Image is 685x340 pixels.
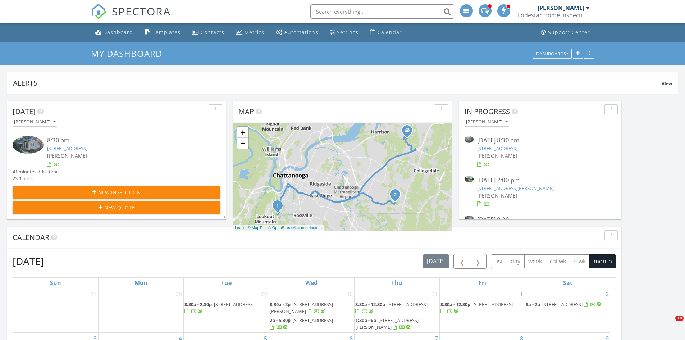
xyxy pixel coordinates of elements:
[526,301,540,308] span: 9a - 2p
[465,136,474,143] img: 9289516%2Fcover_photos%2FrVwRQlD2fY30TyxYqhuV%2Fsmall.jpg
[378,29,402,36] div: Calendar
[270,317,333,330] a: 2p - 5:30p [STREET_ADDRESS]
[354,288,439,333] td: Go to July 31, 2025
[103,29,133,36] div: Dashboard
[465,216,616,248] a: [DATE] 8:30 am [STREET_ADDRESS] [PERSON_NAME]
[337,29,359,36] div: Settings
[355,317,419,330] span: [STREET_ADDRESS][PERSON_NAME]
[273,26,321,39] a: Automations (Advanced)
[562,278,574,288] a: Saturday
[98,288,183,333] td: Go to July 28, 2025
[112,4,171,19] span: SPECTORA
[465,216,474,221] img: 9348786%2Fcover_photos%2F4Al2ovQd5rL1mQBRuuw8%2Fsmall.jpg
[465,117,509,127] button: [PERSON_NAME]
[355,317,419,330] a: 1:30p - 6p [STREET_ADDRESS][PERSON_NAME]
[98,189,141,196] span: New Inspection
[13,254,44,268] h2: [DATE]
[546,254,570,268] button: cal wk
[233,26,267,39] a: Metrics
[233,225,324,231] div: |
[184,301,254,314] a: 8:30a - 2:30p [STREET_ADDRESS]
[430,288,439,300] a: Go to July 31, 2025
[525,288,610,333] td: Go to August 2, 2025
[440,301,513,314] a: 8:30a - 12:30p [STREET_ADDRESS]
[91,47,168,59] a: My Dashboard
[214,301,254,308] span: [STREET_ADDRESS]
[518,12,590,19] div: Lodestar Home inspections ,LLC
[14,119,56,124] div: [PERSON_NAME]
[268,226,322,230] a: © OpenStreetMap contributors
[89,288,98,300] a: Go to July 27, 2025
[152,29,181,36] div: Templates
[533,49,572,59] button: Dashboards
[13,117,57,127] button: [PERSON_NAME]
[662,81,672,87] span: View
[477,136,603,145] div: [DATE] 8:30 am
[538,26,593,39] a: Support Center
[184,301,212,308] span: 8:30a - 2:30p
[675,316,684,321] span: 10
[92,26,136,39] a: Dashboard
[345,288,354,300] a: Go to July 30, 2025
[507,254,525,268] button: day
[184,300,268,316] a: 8:30a - 2:30p [STREET_ADDRESS]
[13,136,44,153] img: 9348786%2Fcover_photos%2F4Al2ovQd5rL1mQBRuuw8%2Fsmall.jpg
[465,136,616,168] a: [DATE] 8:30 am [STREET_ADDRESS] [PERSON_NAME]
[477,192,517,199] span: [PERSON_NAME]
[293,317,333,323] span: [STREET_ADDRESS]
[278,205,282,210] div: 5704 Pumpkin Pie Ln, Chattanooga, TN 37409
[519,288,525,300] a: Go to August 1, 2025
[538,4,584,12] div: [PERSON_NAME]
[465,106,510,116] span: In Progress
[184,288,269,333] td: Go to July 29, 2025
[104,204,134,211] span: New Quote
[269,288,354,333] td: Go to July 30, 2025
[570,254,590,268] button: 4 wk
[270,301,333,314] span: [STREET_ADDRESS][PERSON_NAME]
[477,185,554,191] a: [STREET_ADDRESS][PERSON_NAME]
[548,29,590,36] div: Support Center
[270,317,291,323] span: 2p - 5:30p
[47,145,87,151] a: [STREET_ADDRESS]
[526,300,609,309] a: 9a - 2p [STREET_ADDRESS]
[47,136,203,145] div: 8:30 am
[174,288,183,300] a: Go to July 28, 2025
[13,78,662,88] div: Alerts
[13,175,59,182] div: 23.9 miles
[477,216,603,225] div: [DATE] 8:30 am
[259,288,269,300] a: Go to July 29, 2025
[465,176,616,208] a: [DATE] 2:00 pm [STREET_ADDRESS][PERSON_NAME] [PERSON_NAME]
[237,127,248,138] a: Zoom in
[394,192,397,198] i: 2
[245,29,264,36] div: Metrics
[604,288,610,300] a: Go to August 2, 2025
[270,301,291,308] span: 8:30a - 2p
[355,316,439,332] a: 1:30p - 6p [STREET_ADDRESS][PERSON_NAME]
[390,278,404,288] a: Thursday
[13,186,220,199] button: New Inspection
[13,232,49,242] span: Calendar
[387,301,428,308] span: [STREET_ADDRESS]
[367,26,405,39] a: Calendar
[440,301,470,308] span: 8:30a - 12:30p
[13,106,36,116] span: [DATE]
[201,29,224,36] div: Contacts
[439,288,525,333] td: Go to August 1, 2025
[220,278,233,288] a: Tuesday
[13,201,220,214] button: New Quote
[524,254,546,268] button: week
[477,278,488,288] a: Friday
[49,278,63,288] a: Sunday
[542,301,583,308] span: [STREET_ADDRESS]
[477,176,603,185] div: [DATE] 2:00 pm
[133,278,149,288] a: Monday
[91,10,171,25] a: SPECTORA
[466,119,508,124] div: [PERSON_NAME]
[395,194,399,199] div: 9202 Charbar Cir, Chattanooga, TN 37421
[589,254,616,268] button: month
[355,301,385,308] span: 8:30a - 12:30p
[237,138,248,149] a: Zoom out
[477,145,517,151] a: [STREET_ADDRESS]
[355,300,439,316] a: 8:30a - 12:30p [STREET_ADDRESS]
[270,316,353,332] a: 2p - 5:30p [STREET_ADDRESS]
